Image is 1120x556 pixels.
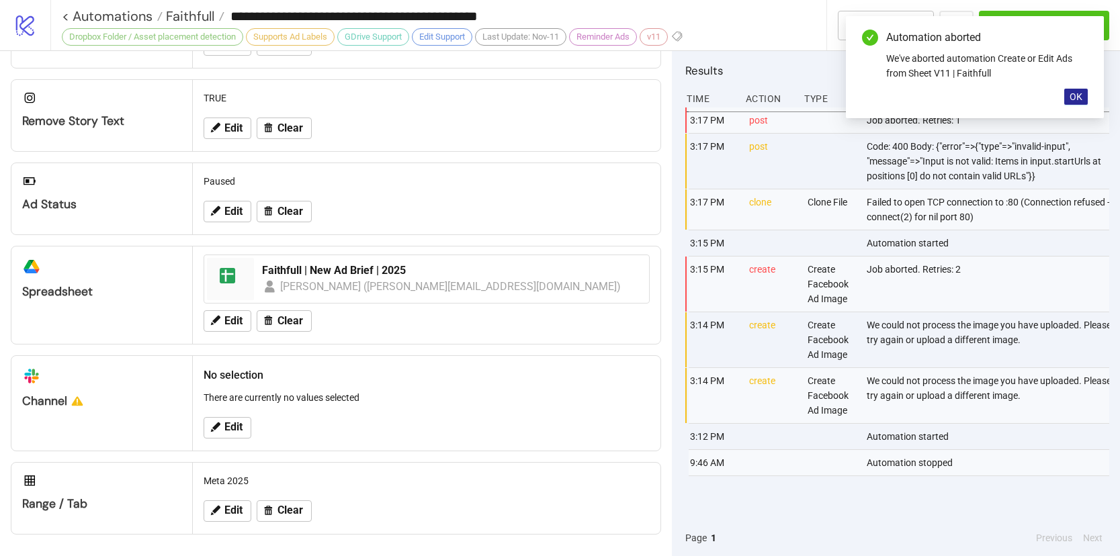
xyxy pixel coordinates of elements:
button: Run Automation [979,11,1109,40]
button: Clear [257,310,312,332]
span: check-circle [862,30,878,46]
div: Failed to open TCP connection to :80 (Connection refused - connect(2) for nil port 80) [865,189,1113,230]
div: Time [685,86,735,111]
div: clone [748,189,798,230]
button: 1 [707,530,720,545]
div: 9:46 AM [689,450,738,475]
button: OK [1064,89,1088,105]
div: GDrive Support [337,28,409,46]
button: Clear [257,500,312,522]
div: post [748,134,798,189]
span: Edit [224,421,243,433]
div: Supports Ad Labels [246,28,335,46]
div: Automation started [865,424,1113,449]
div: 3:17 PM [689,134,738,189]
span: Edit [224,205,243,218]
div: Clone File [806,189,856,230]
div: Type [803,86,853,111]
div: Job aborted. Retries: 2 [865,257,1113,312]
div: Reminder Ads [569,28,637,46]
span: Faithfull [163,7,214,25]
div: Paused [198,169,655,194]
span: OK [1070,91,1082,102]
div: 3:14 PM [689,312,738,367]
div: 3:17 PM [689,107,738,133]
div: 3:12 PM [689,424,738,449]
div: TRUE [198,85,655,111]
div: 3:17 PM [689,189,738,230]
div: Meta 2025 [198,468,655,494]
span: Edit [224,122,243,134]
div: Create Facebook Ad Image [806,312,856,367]
div: post [748,107,798,133]
div: 3:14 PM [689,368,738,423]
div: Edit Support [412,28,472,46]
div: Automation stopped [865,450,1113,475]
div: Remove Story Text [22,113,181,129]
div: create [748,257,798,312]
a: < Automations [62,9,163,23]
div: Spreadsheet [22,284,181,299]
button: Next [1079,530,1107,545]
button: Edit [204,201,251,222]
div: Ad Status [22,197,181,212]
span: Page [685,530,707,545]
span: Clear [277,122,303,134]
div: create [748,368,798,423]
span: Edit [224,504,243,516]
button: Previous [1032,530,1076,545]
div: create [748,312,798,367]
div: Channel [22,393,181,409]
div: Automation started [865,230,1113,256]
div: We could not process the image you have uploaded. Please try again or upload a different image. [865,368,1113,423]
div: Create Facebook Ad Image [806,257,856,312]
button: To Builder [838,11,935,40]
div: Range / Tab [22,496,181,512]
div: [PERSON_NAME] ([PERSON_NAME][EMAIL_ADDRESS][DOMAIN_NAME]) [280,278,621,295]
button: Edit [204,310,251,332]
button: Clear [257,201,312,222]
button: ... [939,11,974,40]
button: Clear [257,118,312,139]
h2: Results [685,62,1109,79]
span: Clear [277,315,303,327]
span: Clear [277,205,303,218]
div: Last Update: Nov-11 [475,28,566,46]
div: Dropbox Folder / Asset placement detection [62,28,243,46]
div: 3:15 PM [689,230,738,256]
div: 3:15 PM [689,257,738,312]
p: There are currently no values selected [204,390,650,405]
div: We could not process the image you have uploaded. Please try again or upload a different image. [865,312,1113,367]
span: Edit [224,315,243,327]
a: Faithfull [163,9,224,23]
button: Edit [204,118,251,139]
div: v11 [640,28,668,46]
button: Edit [204,417,251,438]
h2: No selection [204,367,650,383]
button: Edit [204,500,251,522]
div: Automation aborted [886,30,1088,46]
div: Create Facebook Ad Image [806,368,856,423]
div: Faithfull | New Ad Brief | 2025 [262,263,641,278]
div: Action [744,86,794,111]
div: Code: 400 Body: {"error"=>{"type"=>"invalid-input", "message"=>"Input is not valid: Items in inpu... [865,134,1113,189]
div: We've aborted automation Create or Edit Ads from Sheet V11 | Faithfull [886,51,1088,81]
span: Clear [277,504,303,516]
